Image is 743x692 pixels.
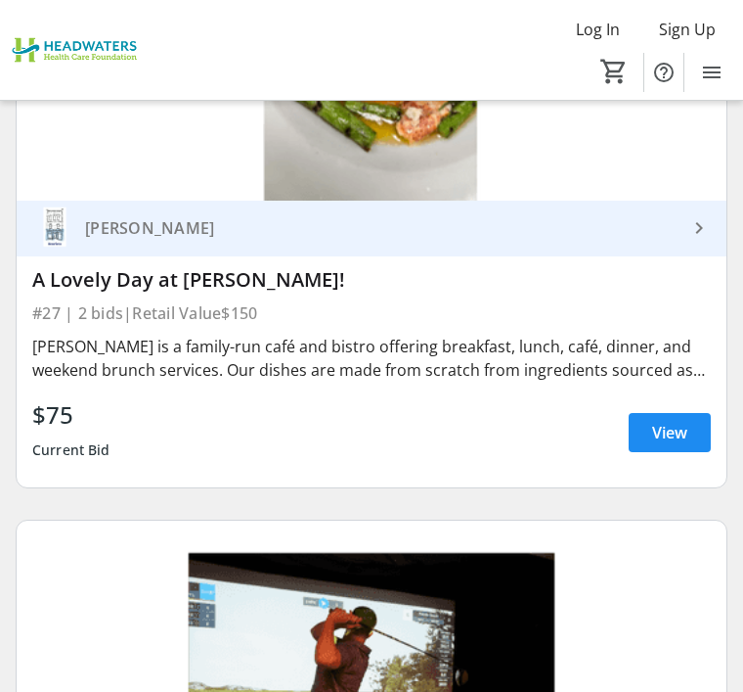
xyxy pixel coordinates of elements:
button: Log In [560,14,635,45]
div: A Lovely Day at [PERSON_NAME]! [32,268,711,292]
span: View [652,421,687,444]
button: Help [644,53,683,92]
button: Cart [596,54,632,89]
div: $75 [32,397,110,433]
mat-icon: keyboard_arrow_right [687,216,711,240]
div: Current Bid [32,433,110,468]
span: Log In [576,18,620,41]
div: #27 | 2 bids | Retail Value $150 [32,300,711,327]
div: [PERSON_NAME] [77,218,687,238]
a: View [629,413,711,452]
span: Sign Up [659,18,716,41]
button: Menu [692,53,731,92]
img: Henriette [32,206,77,251]
div: [PERSON_NAME] is a family-run café and bistro offering breakfast, lunch, café, dinner, and weeken... [32,335,711,382]
button: Sign Up [643,14,731,45]
img: Headwaters Health Care Foundation's Logo [12,14,142,87]
a: Henriette[PERSON_NAME] [17,201,726,256]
